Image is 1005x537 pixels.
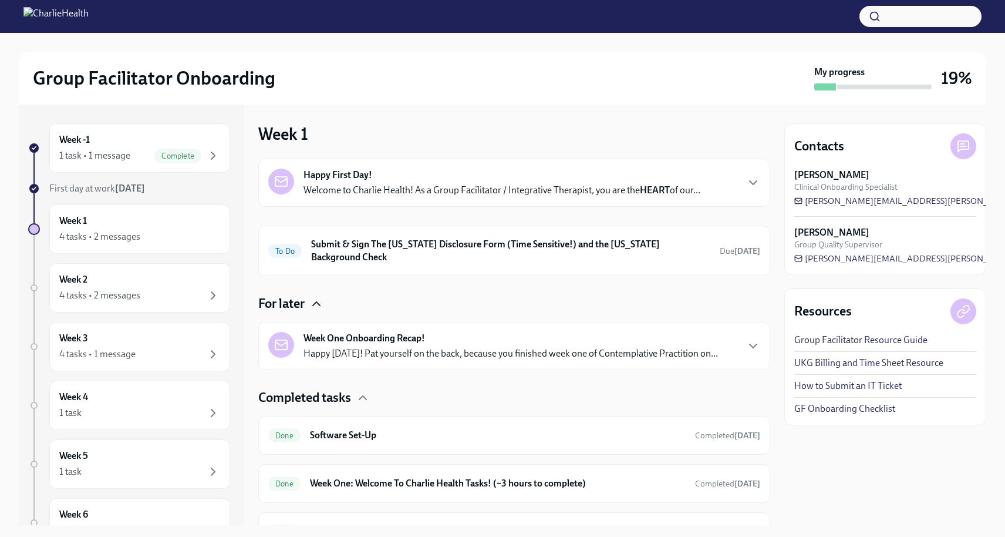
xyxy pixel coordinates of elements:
[794,137,844,155] h4: Contacts
[59,407,82,419] div: 1 task
[794,402,895,415] a: GF Onboarding Checklist
[268,236,760,266] a: To DoSubmit & Sign The [US_STATE] Disclosure Form (Time Sensitive!) and the [US_STATE] Background...
[28,123,230,173] a: Week -11 task • 1 messageComplete
[734,246,760,256] strong: [DATE]
[59,465,82,478] div: 1 task
[28,381,230,430] a: Week 41 task
[258,389,770,407] div: Completed tasks
[28,204,230,254] a: Week 14 tasks • 2 messages
[268,426,760,445] a: DoneSoftware Set-UpCompleted[DATE]
[311,238,710,264] h6: Submit & Sign The [US_STATE] Disclosure Form (Time Sensitive!) and the [US_STATE] Background Check
[734,431,760,441] strong: [DATE]
[794,169,869,182] strong: [PERSON_NAME]
[59,391,88,404] h6: Week 4
[640,184,670,196] strong: HEART
[28,439,230,489] a: Week 51 task
[794,182,898,193] span: Clinical Onboarding Specialist
[115,183,145,194] strong: [DATE]
[794,239,882,250] span: Group Quality Supervisor
[49,183,145,194] span: First day at work
[268,479,301,488] span: Done
[734,479,760,489] strong: [DATE]
[310,429,686,442] h6: Software Set-Up
[794,226,869,239] strong: [PERSON_NAME]
[794,334,928,347] a: Group Facilitator Resource Guide
[303,332,425,345] strong: Week One Onboarding Recap!
[59,508,88,521] h6: Week 6
[794,357,943,370] a: UKG Billing and Time Sheet Resource
[59,133,90,146] h6: Week -1
[59,332,88,345] h6: Week 3
[268,431,301,440] span: Done
[59,273,87,286] h6: Week 2
[154,152,201,160] span: Complete
[33,66,275,90] h2: Group Facilitator Onboarding
[794,303,852,320] h4: Resources
[794,380,902,392] a: How to Submit an IT Ticket
[59,524,82,537] div: 1 task
[720,246,760,256] span: Due
[28,322,230,371] a: Week 34 tasks • 1 message
[28,182,230,195] a: First day at work[DATE]
[268,474,760,493] a: DoneWeek One: Welcome To Charlie Health Tasks! (~3 hours to complete)Completed[DATE]
[28,263,230,313] a: Week 24 tasks • 2 messages
[695,431,760,441] span: Completed
[258,389,351,407] h4: Completed tasks
[59,289,140,302] div: 4 tasks • 2 messages
[59,230,140,243] div: 4 tasks • 2 messages
[59,214,87,227] h6: Week 1
[720,246,760,257] span: August 27th, 2025 10:00
[268,247,302,256] span: To Do
[695,430,760,441] span: August 19th, 2025 08:55
[303,347,718,360] p: Happy [DATE]! Pat yourself on the back, because you finished week one of Contemplative Practition...
[258,295,770,313] div: For later
[59,449,88,462] h6: Week 5
[23,7,89,26] img: CharlieHealth
[258,123,308,145] h3: Week 1
[303,169,372,182] strong: Happy First Day!
[258,295,305,313] h4: For later
[303,184,700,197] p: Welcome to Charlie Health! As a Group Facilitator / Integrative Therapist, you are the of our...
[941,68,972,89] h3: 19%
[695,478,760,489] span: August 21st, 2025 19:21
[59,149,130,162] div: 1 task • 1 message
[59,348,136,361] div: 4 tasks • 1 message
[310,477,686,490] h6: Week One: Welcome To Charlie Health Tasks! (~3 hours to complete)
[695,479,760,489] span: Completed
[814,66,865,79] strong: My progress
